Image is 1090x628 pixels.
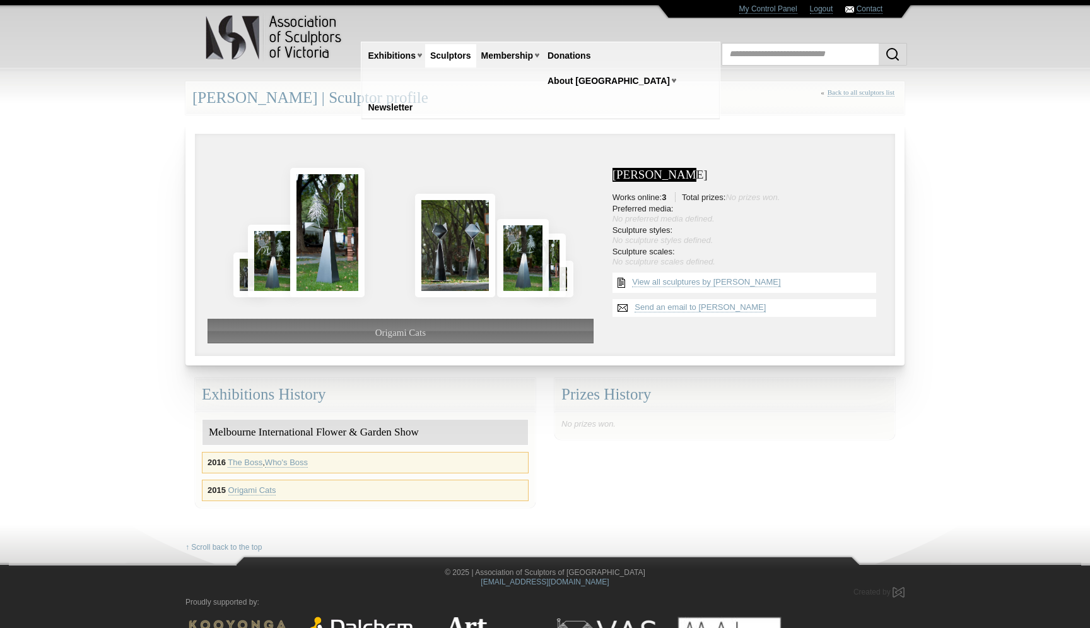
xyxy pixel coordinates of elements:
div: [PERSON_NAME] | Sculptor profile [185,81,905,115]
a: Logout [810,4,833,14]
span: Origami Cats [375,328,426,338]
img: Send an email to Mark Ryland [612,299,633,317]
a: View all sculptures by [PERSON_NAME] [632,277,780,287]
span: Created by [853,588,891,596]
li: Works online: Total prizes: [612,193,882,203]
a: Membership [476,44,538,68]
div: Prizes History [554,378,895,412]
strong: 3 [662,193,666,202]
div: No preferred media defined. [612,214,882,224]
a: The Boss [228,458,262,468]
div: Exhibitions History [195,378,536,412]
img: Created by Marby [893,587,905,598]
div: No sculpture scales defined. [612,257,882,267]
span: No prizes won. [725,193,780,202]
a: Newsletter [363,96,418,119]
a: Origami Cats [228,485,276,495]
img: logo.png [205,13,344,62]
a: ↑ Scroll back to the top [185,543,262,552]
strong: 2015 [208,485,226,495]
div: No sculpture styles defined. [612,235,882,246]
div: « [821,88,898,110]
li: Sculpture styles: [612,225,882,246]
img: Search [885,47,900,62]
a: Sculptors [425,44,476,68]
img: The Boss [497,219,549,297]
li: Sculpture scales: [612,247,882,267]
a: Contact [857,4,882,14]
a: About [GEOGRAPHIC_DATA] [542,69,675,93]
a: Donations [542,44,595,68]
a: [EMAIL_ADDRESS][DOMAIN_NAME] [481,578,609,586]
img: View all {sculptor_name} sculptures list [612,273,630,293]
strong: 2016 [208,458,226,467]
div: © 2025 | Association of Sculptors of [GEOGRAPHIC_DATA] [176,568,914,587]
div: , [202,452,529,473]
a: Exhibitions [363,44,421,68]
li: Preferred media: [612,204,882,224]
img: Contact ASV [845,6,854,13]
a: Created by [853,588,905,596]
img: Origami Cats [415,194,495,297]
p: Proudly supported by: [185,598,905,607]
img: The Boss [248,225,296,297]
a: My Control Panel [739,4,797,14]
a: Who's Boss [265,458,308,468]
a: Back to all sculptors list [828,88,894,97]
div: Melbourne International Flower & Garden Show [202,420,528,446]
a: Send an email to [PERSON_NAME] [635,302,766,312]
img: Who’s Boss [290,168,365,297]
h3: [PERSON_NAME] [612,169,882,182]
img: Origami Cats [233,252,268,297]
span: No prizes won. [561,419,616,429]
